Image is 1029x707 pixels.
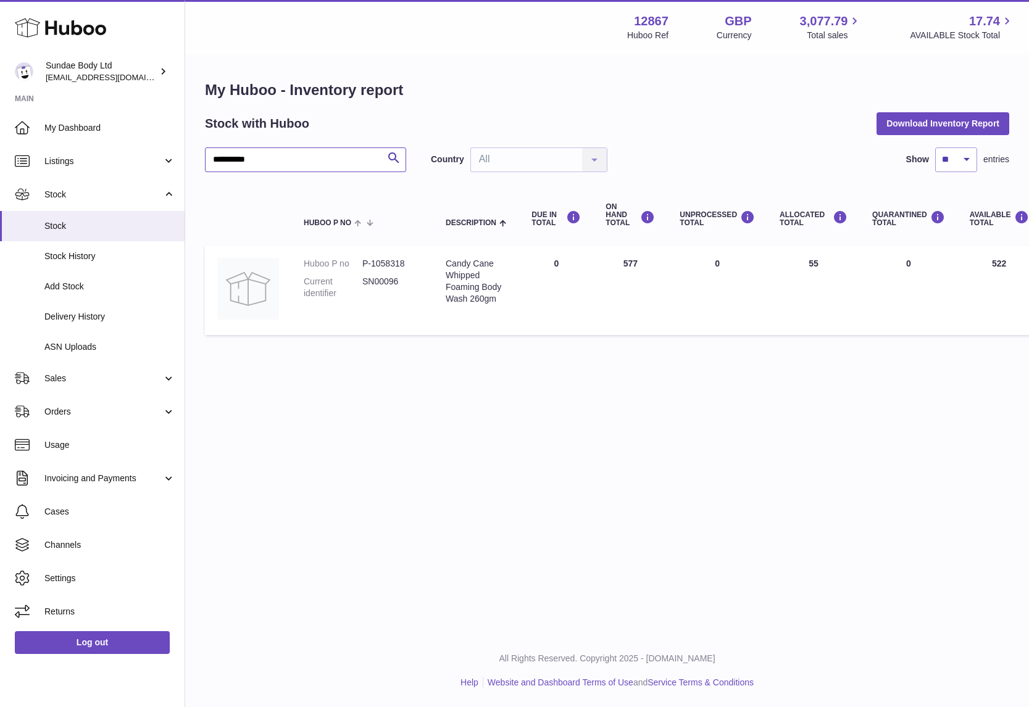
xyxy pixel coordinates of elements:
span: Settings [44,573,175,584]
a: Log out [15,631,170,653]
span: Huboo P no [304,219,351,227]
a: Website and Dashboard Terms of Use [488,677,633,687]
img: kirstie@sundaebody.com [15,62,33,81]
h1: My Huboo - Inventory report [205,80,1009,100]
p: All Rights Reserved. Copyright 2025 - [DOMAIN_NAME] [195,653,1019,664]
td: 0 [667,246,767,335]
dd: P-1058318 [362,258,421,270]
a: 3,077.79 Total sales [800,13,862,41]
td: 577 [593,246,667,335]
li: and [483,677,754,688]
h2: Stock with Huboo [205,115,309,132]
span: Delivery History [44,311,175,323]
div: AVAILABLE Total [970,210,1029,227]
span: Sales [44,373,162,384]
div: Huboo Ref [627,30,669,41]
button: Download Inventory Report [877,112,1009,134]
td: 0 [519,246,593,335]
div: ON HAND Total [606,203,655,228]
span: Stock History [44,250,175,262]
span: 17.74 [969,13,1000,30]
span: ASN Uploads [44,341,175,353]
div: Candy Cane Whipped Foaming Body Wash 260gm [446,258,507,305]
span: Stock [44,189,162,201]
span: Description [446,219,496,227]
span: AVAILABLE Stock Total [910,30,1014,41]
div: QUARANTINED Total [872,210,945,227]
span: Orders [44,406,162,418]
span: Listings [44,155,162,167]
a: Help [460,677,478,687]
span: 0 [906,258,911,268]
span: 3,077.79 [800,13,848,30]
label: Country [431,154,464,165]
span: Channels [44,539,175,551]
strong: GBP [725,13,751,30]
span: Cases [44,506,175,518]
span: Returns [44,606,175,618]
div: Currency [717,30,752,41]
dd: SN00096 [362,276,421,299]
div: UNPROCESSED Total [680,210,755,227]
span: Total sales [807,30,862,41]
strong: 12867 [634,13,669,30]
span: Usage [44,439,175,451]
a: Service Terms & Conditions [648,677,754,687]
span: [EMAIL_ADDRESS][DOMAIN_NAME] [46,72,181,82]
span: Add Stock [44,281,175,292]
dt: Huboo P no [304,258,362,270]
span: Stock [44,220,175,232]
span: My Dashboard [44,122,175,134]
div: DUE IN TOTAL [531,210,581,227]
label: Show [906,154,929,165]
span: Invoicing and Payments [44,473,162,484]
img: product image [217,258,279,320]
div: Sundae Body Ltd [46,60,157,83]
div: ALLOCATED Total [780,210,848,227]
a: 17.74 AVAILABLE Stock Total [910,13,1014,41]
td: 55 [767,246,860,335]
dt: Current identifier [304,276,362,299]
span: entries [983,154,1009,165]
